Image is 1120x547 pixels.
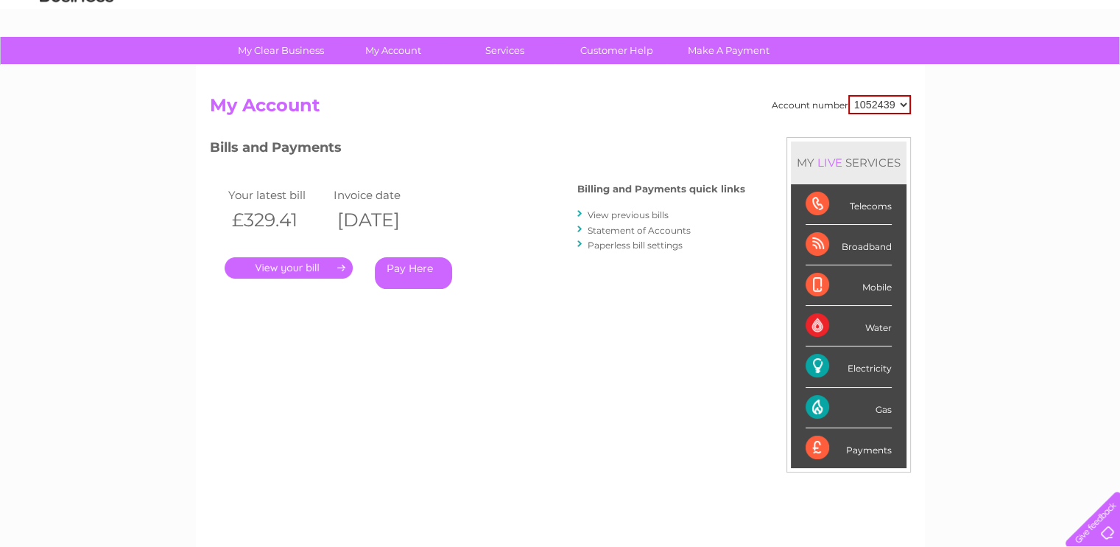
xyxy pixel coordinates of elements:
a: Contact [1022,63,1058,74]
td: Your latest bill [225,185,331,205]
a: My Clear Business [220,37,342,64]
a: Pay Here [375,257,452,289]
div: Clear Business is a trading name of Verastar Limited (registered in [GEOGRAPHIC_DATA] No. 3667643... [213,8,909,72]
a: Log out [1071,63,1106,74]
div: LIVE [814,156,845,170]
a: Statement of Accounts [588,225,691,236]
div: Broadband [806,225,892,265]
a: Make A Payment [668,37,789,64]
a: Paperless bill settings [588,240,683,251]
h4: Billing and Payments quick links [577,184,745,195]
a: . [225,257,353,279]
td: Invoice date [330,185,436,205]
th: [DATE] [330,205,436,235]
div: Payments [806,428,892,468]
div: Telecoms [806,184,892,225]
h2: My Account [210,95,911,123]
div: Mobile [806,265,892,306]
a: View previous bills [588,209,669,220]
a: Services [444,37,566,64]
a: Water [861,63,889,74]
a: My Account [332,37,454,64]
a: Customer Help [556,37,677,64]
div: Account number [772,95,911,114]
th: £329.41 [225,205,331,235]
img: logo.png [39,38,114,83]
a: Blog [992,63,1013,74]
div: Water [806,306,892,346]
a: Telecoms [939,63,983,74]
div: Electricity [806,346,892,387]
div: Gas [806,388,892,428]
a: 0333 014 3131 [842,7,944,26]
h3: Bills and Payments [210,137,745,163]
a: Energy [898,63,930,74]
div: MY SERVICES [791,142,906,184]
